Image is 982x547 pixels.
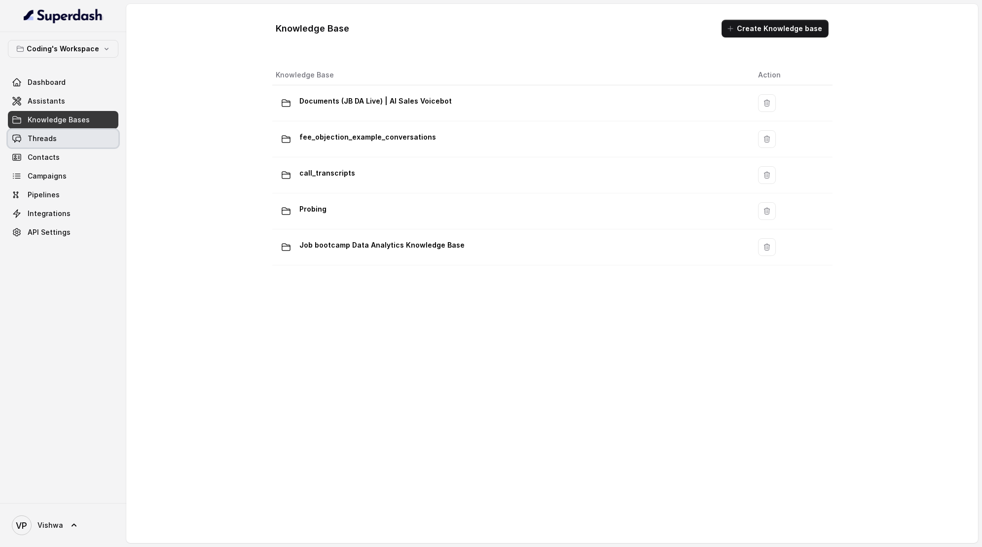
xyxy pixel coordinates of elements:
[28,77,66,87] span: Dashboard
[28,96,65,106] span: Assistants
[300,237,465,253] p: Job bootcamp Data Analytics Knowledge Base
[8,223,118,241] a: API Settings
[8,92,118,110] a: Assistants
[300,93,452,109] p: Documents (JB DA Live) | AI Sales Voicebot
[276,21,350,36] h1: Knowledge Base
[27,43,100,55] p: Coding's Workspace
[28,152,60,162] span: Contacts
[8,40,118,58] button: Coding's Workspace
[28,190,60,200] span: Pipelines
[750,65,833,85] th: Action
[8,186,118,204] a: Pipelines
[28,171,67,181] span: Campaigns
[37,520,63,530] span: Vishwa
[28,134,57,144] span: Threads
[722,20,829,37] button: Create Knowledge base
[8,111,118,129] a: Knowledge Bases
[28,115,90,125] span: Knowledge Bases
[8,130,118,147] a: Threads
[8,167,118,185] a: Campaigns
[8,511,118,539] a: Vishwa
[300,201,327,217] p: Probing
[300,129,436,145] p: fee_objection_example_conversations
[28,209,71,219] span: Integrations
[8,73,118,91] a: Dashboard
[8,205,118,222] a: Integrations
[300,165,356,181] p: call_transcripts
[16,520,28,531] text: VP
[8,148,118,166] a: Contacts
[272,65,750,85] th: Knowledge Base
[28,227,71,237] span: API Settings
[24,8,103,24] img: light.svg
